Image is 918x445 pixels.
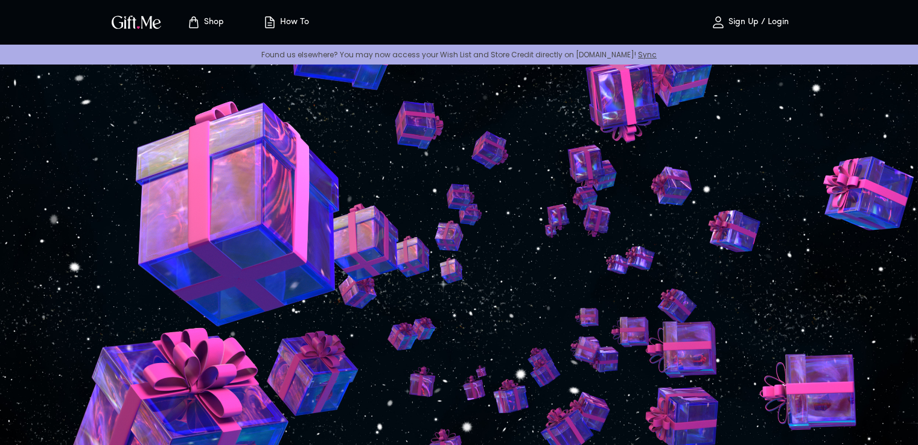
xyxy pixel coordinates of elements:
[108,15,165,30] button: GiftMe Logo
[638,49,657,60] a: Sync
[277,17,309,28] p: How To
[201,17,224,28] p: Shop
[109,13,164,31] img: GiftMe Logo
[10,49,908,60] p: Found us elsewhere? You may now access your Wish List and Store Credit directly on [DOMAIN_NAME]!
[690,3,811,42] button: Sign Up / Login
[725,17,789,28] p: Sign Up / Login
[263,15,277,30] img: how-to.svg
[172,3,238,42] button: Store page
[253,3,319,42] button: How To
